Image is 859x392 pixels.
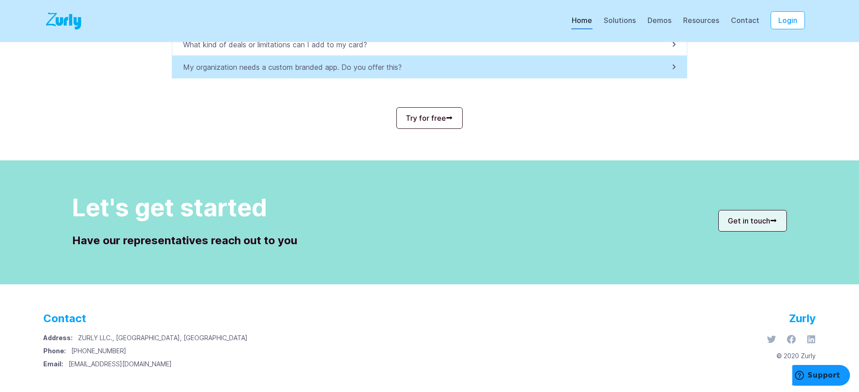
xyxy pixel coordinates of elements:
p: ZURLY LLC., [GEOGRAPHIC_DATA], [GEOGRAPHIC_DATA] [43,331,248,344]
iframe: Opens a widget where you can find more information [792,365,850,387]
strong: Phone: [43,347,71,355]
div: Solutions [603,15,636,30]
p: My organization needs a custom branded app. Do you offer this? [183,62,407,73]
a: Contact [730,16,760,29]
h4: Zurly [756,306,816,331]
a: Try for free⮕ [396,107,463,129]
strong: Email: [43,360,69,368]
img: Logo [43,11,87,31]
button: Login [771,11,805,29]
p: [EMAIL_ADDRESS][DOMAIN_NAME] [43,357,248,370]
p: © 2020 Zurly [756,347,816,360]
h1: Let's get started [72,193,297,223]
a: Demos [647,16,672,29]
button: What kind of deals or limitations can I add to my card? [172,33,687,56]
p: [PHONE_NUMBER] [43,344,248,357]
h4: Contact [43,306,248,331]
p: What kind of deals or limitations can I add to my card? [183,39,372,50]
h4: Have our representatives reach out to you [72,233,297,248]
strong: Address: [43,334,78,342]
a: Get in touch⮕ [718,210,787,232]
a: Home [571,16,593,29]
a: Login [760,16,816,25]
a: Resources [683,16,720,29]
button: My organization needs a custom branded app. Do you offer this? [172,56,687,78]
